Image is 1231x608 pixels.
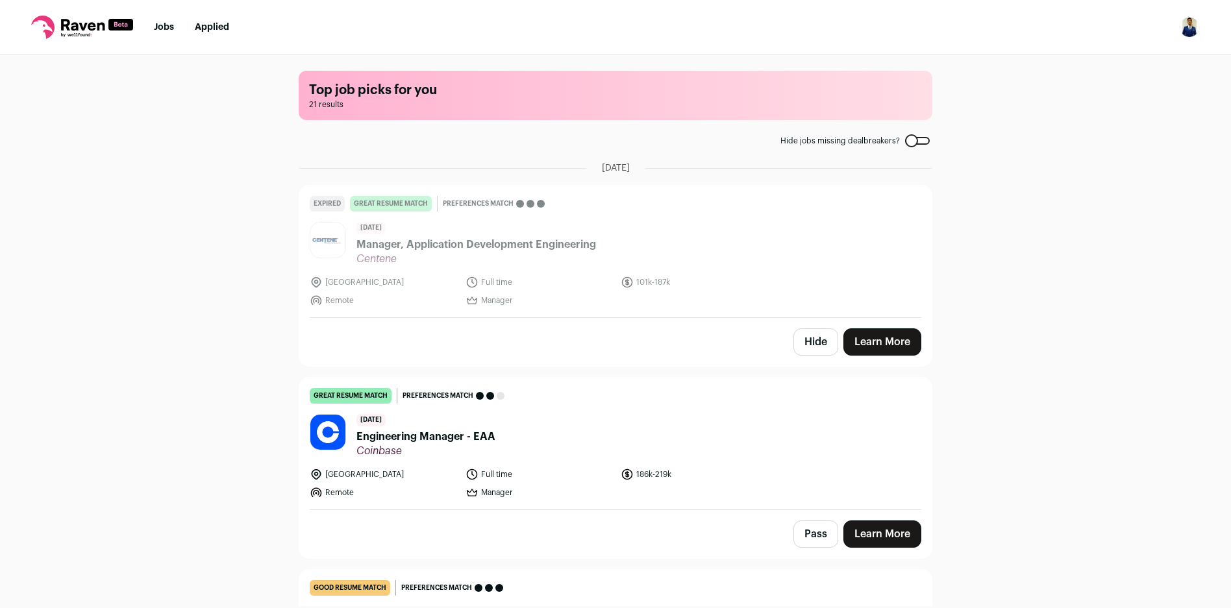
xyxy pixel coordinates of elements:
[602,162,630,175] span: [DATE]
[1179,17,1200,38] button: Open dropdown
[310,276,458,289] li: [GEOGRAPHIC_DATA]
[356,414,386,426] span: [DATE]
[310,486,458,499] li: Remote
[356,444,495,457] span: Coinbase
[356,237,596,252] span: Manager, Application Development Engineering
[310,580,390,596] div: good resume match
[356,252,596,265] span: Centene
[843,328,921,356] a: Learn More
[621,276,769,289] li: 101k-187k
[401,581,472,594] span: Preferences match
[356,429,495,444] span: Engineering Manager - EAA
[310,234,345,247] img: 20c35c38c3067d35adbf4ba372ee32a1a64073cc65f6e2bf32cb7ee620a6c53b.jpg
[310,294,458,307] li: Remote
[843,520,921,548] a: Learn More
[309,81,922,99] h1: Top job picks for you
[350,196,432,212] div: great resume match
[299,186,932,317] a: Expired great resume match Preferences match [DATE] Manager, Application Development Engineering ...
[793,520,838,548] button: Pass
[356,222,386,234] span: [DATE]
[195,23,229,32] a: Applied
[780,136,900,146] span: Hide jobs missing dealbreakers?
[309,99,922,110] span: 21 results
[466,486,614,499] li: Manager
[466,276,614,289] li: Full time
[310,196,345,212] div: Expired
[466,294,614,307] li: Manager
[1179,17,1200,38] img: 9851112-medium_jpg
[154,23,174,32] a: Jobs
[621,468,769,481] li: 186k-219k
[403,389,473,402] span: Preferences match
[793,328,838,356] button: Hide
[310,388,392,404] div: great resume match
[443,197,514,210] span: Preferences match
[310,415,345,450] img: 55bbf246aa73a85c687d532725803f5d9ffc48ef4725632f152f27d8afc8361e.jpg
[310,468,458,481] li: [GEOGRAPHIC_DATA]
[466,468,614,481] li: Full time
[299,378,932,509] a: great resume match Preferences match [DATE] Engineering Manager - EAA Coinbase [GEOGRAPHIC_DATA] ...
